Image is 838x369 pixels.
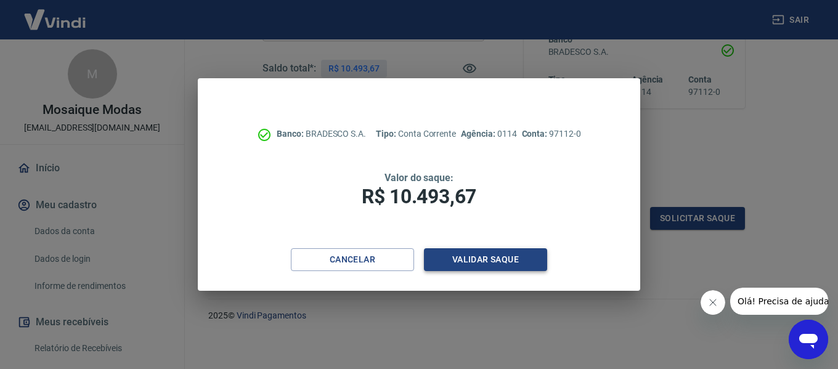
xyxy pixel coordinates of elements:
[362,185,476,208] span: R$ 10.493,67
[277,129,306,139] span: Banco:
[277,128,366,140] p: BRADESCO S.A.
[730,288,828,315] iframe: Mensagem da empresa
[461,129,497,139] span: Agência:
[424,248,547,271] button: Validar saque
[384,172,454,184] span: Valor do saque:
[461,128,516,140] p: 0114
[701,290,725,315] iframe: Fechar mensagem
[789,320,828,359] iframe: Botão para abrir a janela de mensagens
[522,128,581,140] p: 97112-0
[376,128,456,140] p: Conta Corrente
[7,9,104,18] span: Olá! Precisa de ajuda?
[291,248,414,271] button: Cancelar
[522,129,550,139] span: Conta:
[376,129,398,139] span: Tipo:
